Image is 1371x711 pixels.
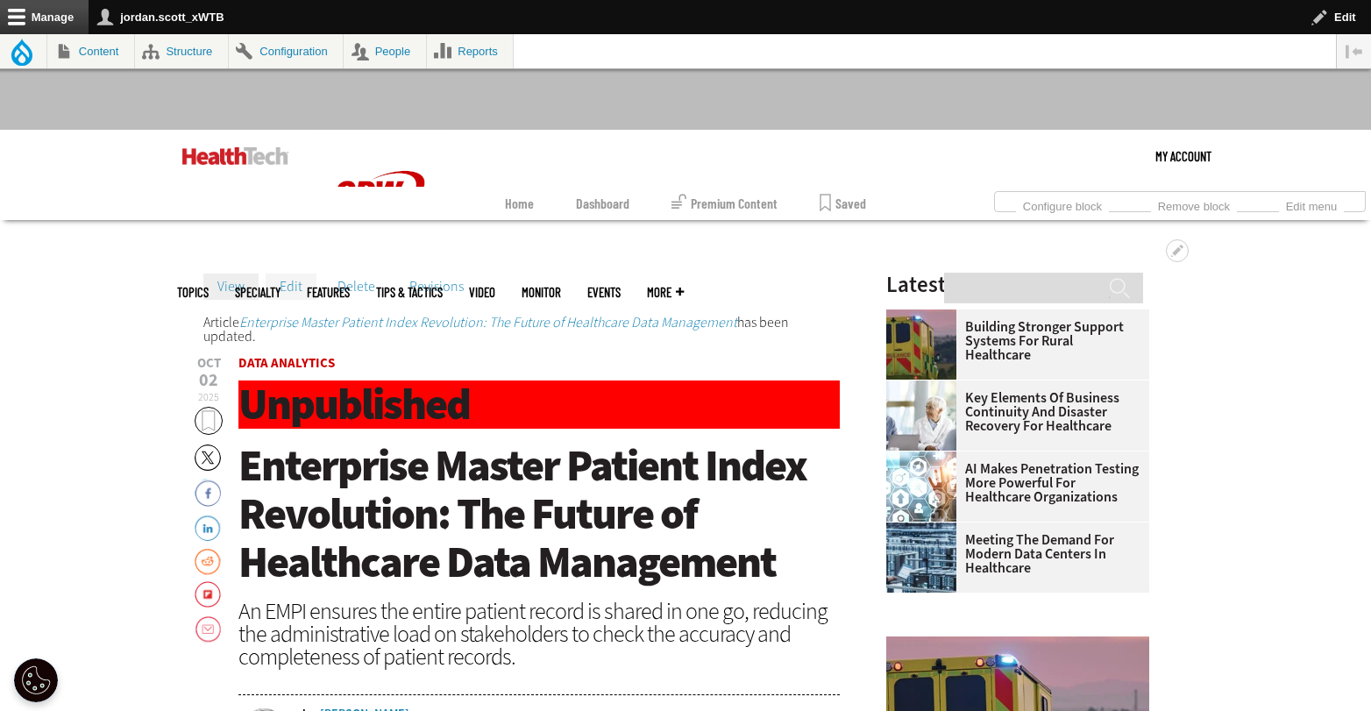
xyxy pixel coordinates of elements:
div: Status message [203,316,840,344]
a: Edit menu [1279,195,1344,214]
a: Premium Content [671,187,778,220]
a: Healthcare and hacking concept [886,451,965,466]
a: Reports [427,34,514,68]
span: Enterprise Master Patient Index Revolution: The Future of Healthcare Data Management [238,437,806,591]
a: Video [469,286,495,299]
span: Specialty [235,286,281,299]
img: incident response team discusses around a table [886,380,956,451]
a: Tips & Tactics [376,286,443,299]
h1: Unpublished [238,380,840,429]
a: My Account [1155,130,1211,182]
a: Content [47,34,134,68]
a: Enterprise Master Patient Index Revolution: The Future of Healthcare Data Management [239,313,737,331]
a: Events [587,286,621,299]
a: Key Elements of Business Continuity and Disaster Recovery for Healthcare [886,391,1139,433]
span: 2025 [198,390,219,404]
a: Home [505,187,534,220]
a: Configuration [229,34,343,68]
a: Meeting the Demand for Modern Data Centers in Healthcare [886,533,1139,575]
button: Open Preferences [14,658,58,702]
span: 02 [195,372,223,389]
a: Saved [820,187,866,220]
a: MonITor [522,286,561,299]
a: Remove block [1151,195,1237,214]
img: engineer with laptop overlooking data center [886,523,956,593]
a: Features [307,286,350,299]
button: Open Primary tabs configuration options [1166,239,1189,262]
a: AI Makes Penetration Testing More Powerful for Healthcare Organizations [886,462,1139,504]
h3: Latest Articles [886,274,1149,295]
a: ambulance driving down country road at sunset [886,309,965,324]
span: Topics [177,286,209,299]
img: Home [315,130,446,260]
span: More [647,286,684,299]
div: Cookie Settings [14,658,58,702]
a: Structure [135,34,228,68]
a: Configure block [1016,195,1109,214]
a: Data Analytics [238,354,335,372]
img: ambulance driving down country road at sunset [886,309,956,380]
iframe: advertisement [366,34,1005,113]
img: Healthcare and hacking concept [886,451,956,522]
a: Building Stronger Support Systems for Rural Healthcare [886,320,1139,362]
div: User menu [1155,130,1211,182]
button: Vertical orientation [1337,34,1371,68]
a: Dashboard [576,187,629,220]
a: People [344,34,426,68]
img: Home [182,147,288,165]
div: An EMPI ensures the entire patient record is shared in one go, reducing the administrative load o... [238,600,840,668]
span: Oct [195,357,223,370]
a: engineer with laptop overlooking data center [886,523,965,537]
a: CDW [315,245,446,264]
a: incident response team discusses around a table [886,380,965,395]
